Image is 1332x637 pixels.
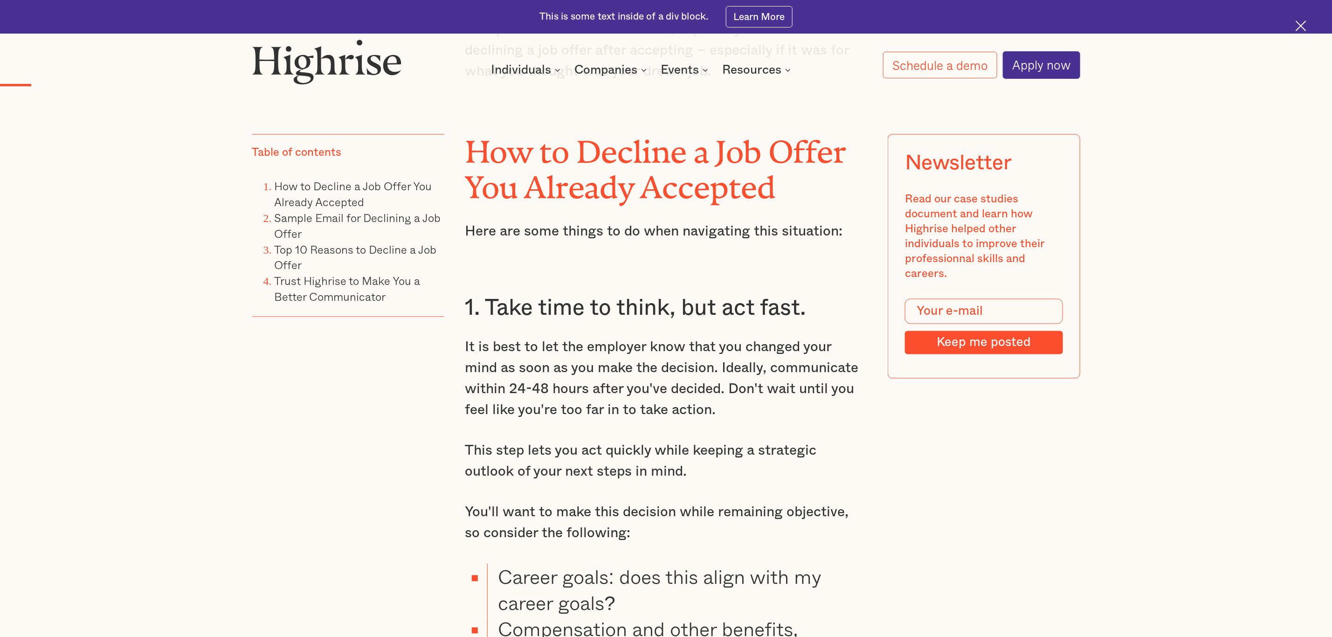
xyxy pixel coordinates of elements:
[465,294,867,322] h3: 1. Take time to think, but act fast.
[275,209,441,242] a: Sample Email for Declining a Job Offer
[722,64,781,76] div: Resources
[905,152,1012,176] div: Newsletter
[883,52,997,79] a: Schedule a demo
[252,146,342,161] div: Table of contents
[465,337,867,421] p: It is best to let the employer know that you changed your mind as soon as you make the decision. ...
[465,502,867,544] p: You'll want to make this decision while remaining objective, so consider the following:
[574,64,649,76] div: Companies
[465,441,867,483] p: This step lets you act quickly while keeping a strategic outlook of your next steps in mind.
[905,331,1063,354] input: Keep me posted
[275,272,421,305] a: Trust Highrise to Make You a Better Communicator
[491,64,563,76] div: Individuals
[1296,21,1306,31] img: Cross icon
[574,64,637,76] div: Companies
[487,564,867,616] li: Career goals: does this align with my career goals?
[539,10,709,24] div: This is some text inside of a div block.
[275,241,437,274] a: Top 10 Reasons to Decline a Job Offer
[905,299,1063,354] form: Modal Form
[1003,51,1080,78] a: Apply now
[722,64,794,76] div: Resources
[252,39,402,84] img: Highrise logo
[465,222,867,242] p: Here are some things to do when navigating this situation:
[661,64,711,76] div: Events
[465,127,867,198] h2: How to Decline a Job Offer You Already Accepted
[661,64,699,76] div: Events
[726,6,793,27] a: Learn More
[275,178,432,211] a: How to Decline a Job Offer You Already Accepted
[905,193,1063,282] div: Read our case studies document and learn how Highrise helped other individuals to improve their p...
[905,299,1063,324] input: Your e-mail
[491,64,551,76] div: Individuals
